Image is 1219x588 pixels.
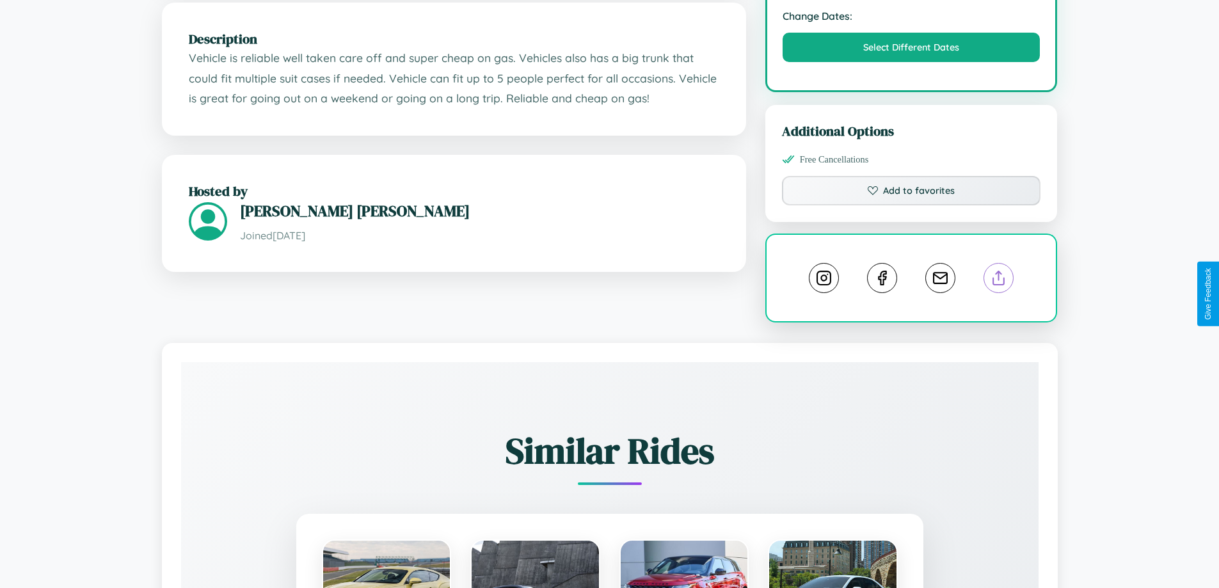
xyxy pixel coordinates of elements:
[189,29,719,48] h2: Description
[226,426,994,475] h2: Similar Rides
[782,176,1041,205] button: Add to favorites
[783,10,1040,22] strong: Change Dates:
[783,33,1040,62] button: Select Different Dates
[782,122,1041,140] h3: Additional Options
[189,182,719,200] h2: Hosted by
[1204,268,1213,320] div: Give Feedback
[189,48,719,109] p: Vehicle is reliable well taken care off and super cheap on gas. Vehicles also has a big trunk tha...
[800,154,869,165] span: Free Cancellations
[240,226,719,245] p: Joined [DATE]
[240,200,719,221] h3: [PERSON_NAME] [PERSON_NAME]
